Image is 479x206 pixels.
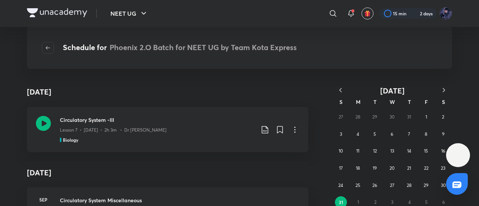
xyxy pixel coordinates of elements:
abbr: August 2, 2025 [442,114,444,120]
img: avatar [364,10,371,17]
abbr: August 18, 2025 [356,165,360,171]
button: August 14, 2025 [403,145,415,157]
abbr: August 23, 2025 [441,165,445,171]
button: August 26, 2025 [369,179,381,191]
h3: Circulatory System Miscellaneous [60,196,284,204]
abbr: Friday [425,98,428,105]
button: August 8, 2025 [420,128,432,140]
p: Lesson 7 • [DATE] • 2h 3m • Dr [PERSON_NAME] [60,127,167,133]
abbr: August 26, 2025 [372,182,377,188]
h6: Sep [36,196,51,203]
h5: Biology [63,136,78,143]
button: August 11, 2025 [352,145,364,157]
abbr: August 25, 2025 [356,182,360,188]
abbr: August 13, 2025 [390,148,394,154]
h4: Schedule for [63,42,297,54]
abbr: August 29, 2025 [424,182,428,188]
abbr: August 19, 2025 [373,165,377,171]
abbr: August 12, 2025 [373,148,377,154]
button: August 29, 2025 [420,179,432,191]
abbr: August 10, 2025 [339,148,343,154]
span: Phoenix 2.O Batch for NEET UG by Team Kota Express [110,42,297,52]
abbr: August 3, 2025 [340,131,342,137]
img: Mayank Singh [439,7,452,20]
abbr: August 31, 2025 [339,199,343,205]
button: August 10, 2025 [335,145,347,157]
button: August 15, 2025 [420,145,432,157]
abbr: Wednesday [390,98,395,105]
button: August 3, 2025 [335,128,347,140]
abbr: August 4, 2025 [357,131,359,137]
abbr: August 20, 2025 [390,165,394,171]
abbr: August 9, 2025 [442,131,445,137]
button: August 19, 2025 [369,162,381,174]
button: [DATE] [349,86,436,95]
abbr: Saturday [442,98,445,105]
h4: [DATE] [27,86,51,98]
button: August 25, 2025 [352,179,364,191]
button: August 6, 2025 [386,128,398,140]
abbr: August 1, 2025 [425,114,427,120]
button: August 27, 2025 [386,179,398,191]
abbr: August 30, 2025 [441,182,446,188]
button: August 1, 2025 [420,111,432,123]
button: NEET UG [106,6,153,21]
abbr: August 28, 2025 [407,182,412,188]
button: August 9, 2025 [437,128,449,140]
abbr: Monday [356,98,360,105]
button: August 24, 2025 [335,179,347,191]
abbr: August 16, 2025 [441,148,445,154]
abbr: August 22, 2025 [424,165,428,171]
button: August 12, 2025 [369,145,381,157]
abbr: August 8, 2025 [425,131,427,137]
button: avatar [361,7,373,19]
abbr: August 5, 2025 [373,131,376,137]
a: Circulatory System -IIILesson 7 • [DATE] • 2h 3m • Dr [PERSON_NAME]Biology [27,107,308,152]
a: Company Logo [27,8,87,19]
abbr: August 24, 2025 [338,182,343,188]
abbr: August 15, 2025 [424,148,428,154]
span: [DATE] [380,86,405,96]
button: August 2, 2025 [437,111,449,123]
h3: Circulatory System -III [60,116,254,124]
abbr: August 21, 2025 [407,165,411,171]
abbr: August 7, 2025 [408,131,410,137]
abbr: Thursday [408,98,411,105]
button: August 20, 2025 [386,162,398,174]
abbr: August 17, 2025 [339,165,343,171]
abbr: August 14, 2025 [407,148,411,154]
button: August 18, 2025 [352,162,364,174]
h4: [DATE] [27,161,308,184]
img: ttu [454,151,463,160]
button: August 4, 2025 [352,128,364,140]
button: August 22, 2025 [420,162,432,174]
button: August 30, 2025 [437,179,449,191]
button: August 16, 2025 [437,145,449,157]
img: streak [411,10,418,17]
abbr: Sunday [339,98,342,105]
img: Company Logo [27,8,87,17]
button: August 28, 2025 [403,179,415,191]
button: August 17, 2025 [335,162,347,174]
abbr: August 11, 2025 [356,148,359,154]
button: August 13, 2025 [386,145,398,157]
abbr: August 27, 2025 [390,182,394,188]
abbr: Tuesday [373,98,376,105]
button: August 7, 2025 [403,128,415,140]
abbr: August 6, 2025 [391,131,393,137]
button: August 21, 2025 [403,162,415,174]
button: August 23, 2025 [437,162,449,174]
button: August 5, 2025 [369,128,381,140]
